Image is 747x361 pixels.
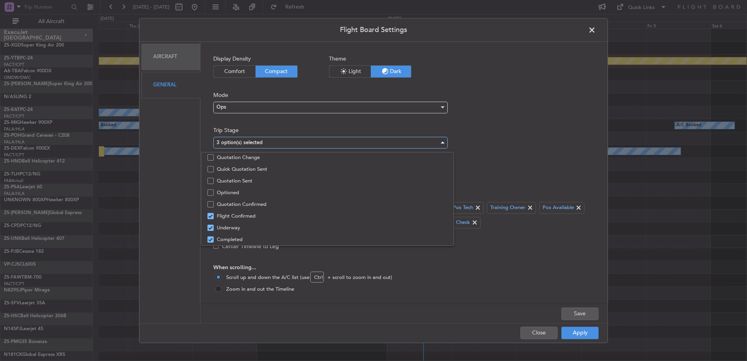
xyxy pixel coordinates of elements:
[217,234,447,245] span: Completed
[217,175,447,187] span: Quotation Sent
[217,163,447,175] span: Quick Quotation Sent
[217,187,447,198] span: Optioned
[217,198,447,210] span: Quotation Confirmed
[217,152,447,163] span: Quotation Change
[217,210,447,222] span: Flight Confirmed
[217,222,447,234] span: Underway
